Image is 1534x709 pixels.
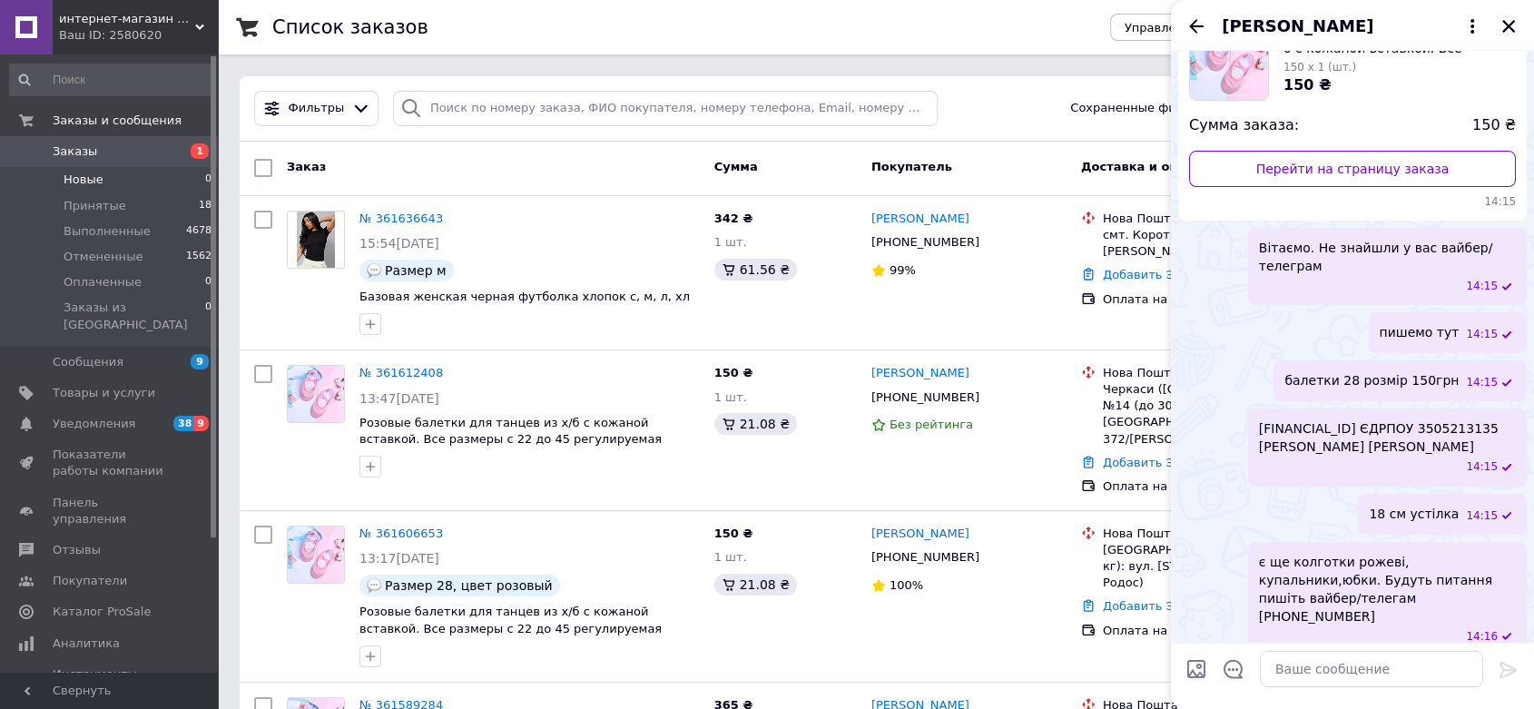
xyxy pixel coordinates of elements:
[1466,375,1498,390] span: 14:15 12.09.2025
[288,527,344,583] img: Фото товару
[1369,505,1459,524] span: 18 см устілка
[64,172,103,188] span: Новые
[714,550,747,564] span: 1 шт.
[53,447,168,479] span: Показатели работы компании
[1125,21,1267,34] span: Управление статусами
[1103,599,1183,613] a: Добавить ЭН
[191,143,209,159] span: 1
[53,604,151,620] span: Каталог ProSale
[868,546,983,569] div: [PHONE_NUMBER]
[1498,15,1519,37] button: Закрыть
[287,526,345,584] a: Фото товару
[1222,15,1373,38] span: [PERSON_NAME]
[64,274,142,290] span: Оплаченные
[191,354,209,369] span: 9
[393,91,938,126] input: Поиск по номеру заказа, ФИО покупателя, номеру телефона, Email, номеру накладной
[868,386,983,409] div: [PHONE_NUMBER]
[1103,478,1318,495] div: Оплата на счет
[199,198,211,214] span: 18
[890,578,923,592] span: 100%
[714,212,753,225] span: 342 ₴
[1103,291,1318,308] div: Оплата на счет
[289,100,345,117] span: Фильтры
[59,11,195,27] span: интернет-магазин «Rasto»
[359,212,443,225] a: № 361636643
[53,385,155,401] span: Товары и услуги
[205,172,211,188] span: 0
[359,605,662,652] a: Розовые балетки для танцев из х/б с кожаной вставкой. Все размеры с 22 до 45 регулируемая ширина ...
[53,113,182,129] span: Заказы и сообщения
[359,290,690,303] a: Базовая женская черная футболка хлопок с, м, л, хл
[53,354,123,370] span: Сообщения
[287,365,345,423] a: Фото товару
[714,527,753,540] span: 150 ₴
[1283,61,1356,74] span: 150 x 1 (шт.)
[64,223,151,240] span: Выполненные
[186,249,211,265] span: 1562
[1189,115,1299,136] span: Сумма заказа:
[890,263,916,277] span: 99%
[1103,456,1183,469] a: Добавить ЭН
[194,416,209,431] span: 9
[1103,542,1318,592] div: [GEOGRAPHIC_DATA], №160 (до 30 кг): вул. [STREET_ADDRESS] (ТЦ Родос)
[173,416,194,431] span: 38
[385,578,553,593] span: Размер 28, цвет розовый
[287,211,345,269] a: Фото товару
[359,236,439,251] span: 15:54[DATE]
[714,413,797,435] div: 21.08 ₴
[64,249,143,265] span: Отмененные
[1380,323,1460,342] span: пишемо тут
[1259,239,1516,275] span: Вітаємо. Не знайшли у вас вайбер/телеграм
[64,300,205,332] span: Заказы из [GEOGRAPHIC_DATA]
[890,418,973,431] span: Без рейтинга
[385,263,447,278] span: Размер м
[359,551,439,566] span: 13:17[DATE]
[9,64,213,96] input: Поиск
[868,231,983,254] div: [PHONE_NUMBER]
[1103,623,1318,639] div: Оплата на счет
[297,212,336,268] img: Фото товару
[53,573,127,589] span: Покупатели
[359,416,662,463] a: Розовые балетки для танцев из х/б с кожаной вставкой. Все размеры с 22 до 45 регулируемая ширина ...
[53,666,168,699] span: Инструменты вебмастера и SEO
[1103,268,1183,281] a: Добавить ЭН
[53,635,120,652] span: Аналитика
[871,211,969,228] a: [PERSON_NAME]
[871,365,969,382] a: [PERSON_NAME]
[1103,526,1318,542] div: Нова Пошта
[367,263,381,278] img: :speech_balloon:
[714,160,758,173] span: Сумма
[871,160,952,173] span: Покупатель
[1284,371,1459,390] span: балетки 28 розмір 150грн
[1259,419,1516,456] span: [FINANCIAL_ID] ЄДРПОУ 3505213135 [PERSON_NAME] [PERSON_NAME]
[359,366,443,379] a: № 361612408
[53,495,168,527] span: Панель управления
[1103,381,1318,448] div: Черкаси ([GEOGRAPHIC_DATA].), №14 (до 30 кг на одне місце): вул. [GEOGRAPHIC_DATA], 372/[PERSON_N...
[1189,151,1516,187] a: Перейти на страницу заказа
[1222,657,1245,681] button: Открыть шаблоны ответов
[53,143,97,160] span: Заказы
[359,527,443,540] a: № 361606653
[367,578,381,593] img: :speech_balloon:
[1259,553,1516,625] span: є ще колготки рожеві, купальники,юбки. Будуть питання пишіть вайбер/телегам [PHONE_NUMBER]
[871,526,969,543] a: [PERSON_NAME]
[288,366,344,422] img: Фото товару
[1466,279,1498,294] span: 14:15 12.09.2025
[1110,14,1282,41] button: Управление статусами
[1466,327,1498,342] span: 14:15 12.09.2025
[1466,629,1498,645] span: 14:16 12.09.2025
[205,274,211,290] span: 0
[53,416,135,432] span: Уведомления
[714,259,797,281] div: 61.56 ₴
[272,16,428,38] h1: Список заказов
[287,160,326,173] span: Заказ
[1222,15,1483,38] button: [PERSON_NAME]
[359,391,439,406] span: 13:47[DATE]
[1103,227,1318,260] div: смт. Коротич, №1 (до 30 кг): вул. [PERSON_NAME][STREET_ADDRESS]
[1070,100,1218,117] span: Сохраненные фильтры:
[1103,211,1318,227] div: Нова Пошта
[714,574,797,596] div: 21.08 ₴
[1185,15,1207,37] button: Назад
[1103,365,1318,381] div: Нова Пошта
